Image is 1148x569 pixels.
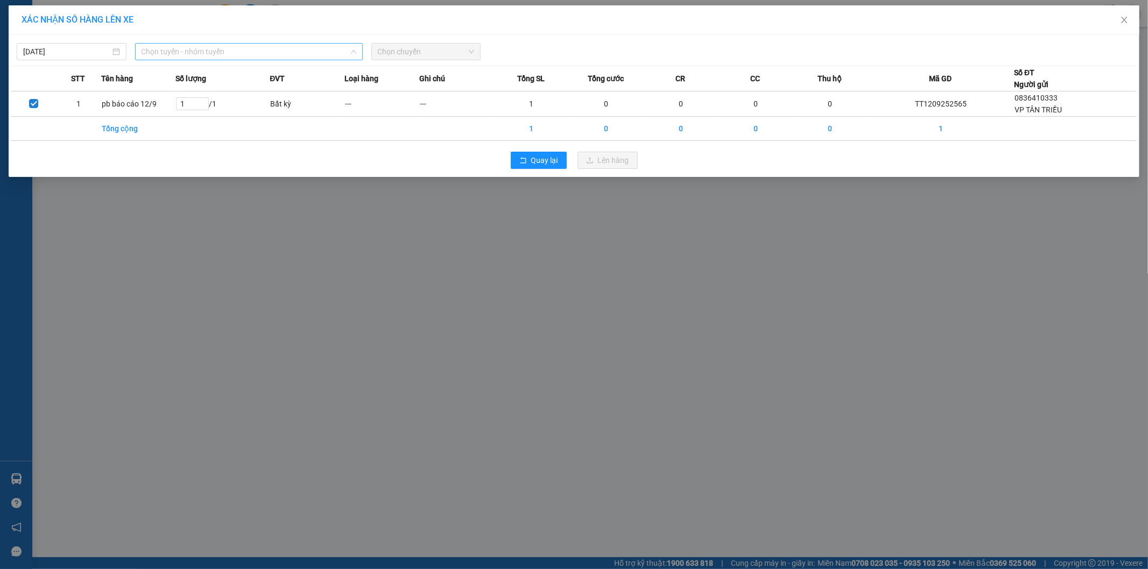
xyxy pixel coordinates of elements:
[23,46,110,58] input: 13/09/2025
[750,73,760,84] span: CC
[22,15,133,25] span: XÁC NHẬN SỐ HÀNG LÊN XE
[818,73,842,84] span: Thu hộ
[101,91,176,117] td: pb báo cáo 12/9
[419,91,494,117] td: ---
[1015,105,1062,114] span: VP TÂN TRIỀU
[1015,94,1058,102] span: 0836410333
[1120,16,1129,24] span: close
[929,73,952,84] span: Mã GD
[519,157,527,165] span: rollback
[494,91,569,117] td: 1
[511,152,567,169] button: rollbackQuay lại
[868,91,1014,117] td: TT1209252565
[101,73,133,84] span: Tên hàng
[569,117,644,141] td: 0
[517,73,545,84] span: Tổng SL
[569,91,644,117] td: 0
[577,152,638,169] button: uploadLên hàng
[718,91,793,117] td: 0
[718,117,793,141] td: 0
[494,117,569,141] td: 1
[1109,5,1139,35] button: Close
[378,44,475,60] span: Chọn chuyến
[644,117,719,141] td: 0
[793,117,868,141] td: 0
[56,91,101,117] td: 1
[71,73,85,84] span: STT
[350,48,357,55] span: down
[588,73,624,84] span: Tổng cước
[676,73,686,84] span: CR
[868,117,1014,141] td: 1
[142,44,356,60] span: Chọn tuyến - nhóm tuyến
[101,117,176,141] td: Tổng cộng
[1014,67,1048,90] div: Số ĐT Người gửi
[644,91,719,117] td: 0
[793,91,868,117] td: 0
[531,154,558,166] span: Quay lại
[419,73,445,84] span: Ghi chú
